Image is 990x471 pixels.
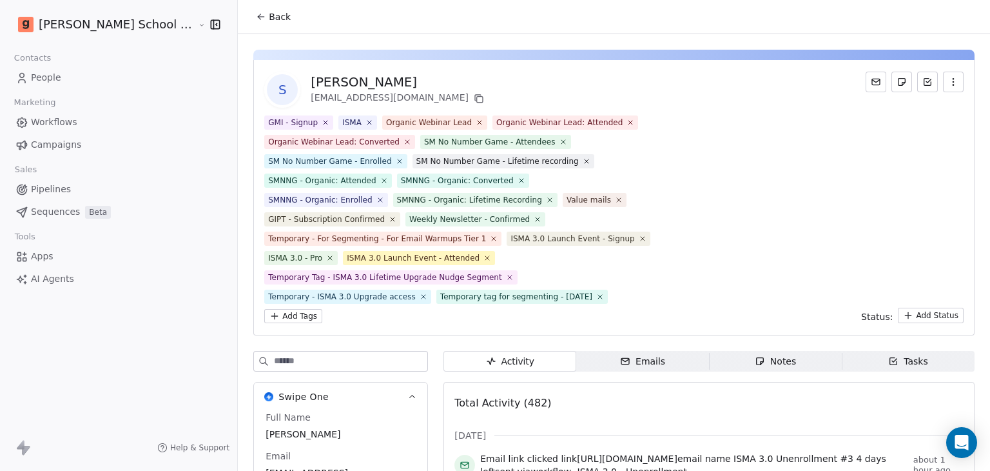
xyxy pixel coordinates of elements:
div: ISMA 3.0 - Pro [268,252,322,264]
div: Value mails [567,194,611,206]
span: Pipelines [31,183,71,196]
div: SMNNG - Organic: Enrolled [268,194,372,206]
span: Swipe One [278,390,329,403]
div: Open Intercom Messenger [946,427,977,458]
div: Temporary - ISMA 3.0 Upgrade access [268,291,416,303]
div: ISMA 3.0 Launch Event - Attended [347,252,480,264]
span: [DATE] [454,429,486,442]
a: SequencesBeta [10,201,227,223]
div: SMNNG - Organic: Lifetime Recording [397,194,542,206]
div: Notes [755,355,796,368]
span: [URL][DOMAIN_NAME] [577,454,677,464]
a: Workflows [10,112,227,133]
span: [PERSON_NAME] [266,428,416,441]
a: Apps [10,246,227,267]
a: Help & Support [157,443,229,453]
a: AI Agents [10,268,227,290]
div: Weekly Newsletter - Confirmed [409,214,530,225]
div: Emails [620,355,665,368]
span: Total Activity (482) [454,397,551,409]
span: [PERSON_NAME] School of Finance LLP [39,16,195,33]
button: Add Status [898,308,964,323]
span: Email [263,450,293,463]
div: SMNNG - Organic: Converted [401,175,514,186]
span: Help & Support [170,443,229,453]
span: Back [269,10,291,23]
div: Organic Webinar Lead: Attended [496,117,623,128]
div: SM No Number Game - Enrolled [268,155,391,167]
div: [PERSON_NAME] [311,73,487,91]
div: ISMA 3.0 Launch Event - Signup [510,233,634,245]
a: People [10,67,227,88]
span: Marketing [8,93,61,112]
div: Organic Webinar Lead [386,117,472,128]
div: Temporary Tag - ISMA 3.0 Lifetime Upgrade Nudge Segment [268,272,502,283]
button: Back [248,5,298,28]
div: Organic Webinar Lead: Converted [268,136,400,148]
span: Apps [31,250,53,263]
span: Tools [9,227,41,246]
div: SMNNG - Organic: Attended [268,175,376,186]
button: Add Tags [264,309,322,323]
a: Pipelines [10,179,227,200]
span: Beta [85,206,111,219]
div: SM No Number Game - Lifetime recording [416,155,579,167]
div: GMI - Signup [268,117,318,128]
div: [EMAIL_ADDRESS][DOMAIN_NAME] [311,91,487,106]
a: Campaigns [10,134,227,155]
span: Campaigns [31,138,81,152]
span: Status: [861,310,893,323]
span: Workflows [31,115,77,129]
span: Sequences [31,205,80,219]
span: Sales [9,160,43,179]
span: AI Agents [31,272,74,286]
span: People [31,71,61,85]
img: Goela%20School%20Logos%20(4).png [18,17,34,32]
div: ISMA [342,117,362,128]
img: Swipe One [264,392,273,401]
span: Full Name [263,411,313,424]
button: [PERSON_NAME] School of Finance LLP [15,14,188,35]
div: Temporary - For Segmenting - For Email Warmups Tier 1 [268,233,486,245]
span: Contacts [8,48,57,68]
div: SM No Number Game - Attendees [424,136,556,148]
div: Temporary tag for segmenting - [DATE] [440,291,592,303]
span: Email link clicked [480,454,558,464]
div: Tasks [888,355,928,368]
button: Swipe OneSwipe One [254,383,427,411]
div: GIPT - Subscription Confirmed [268,214,385,225]
span: S [267,74,298,105]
